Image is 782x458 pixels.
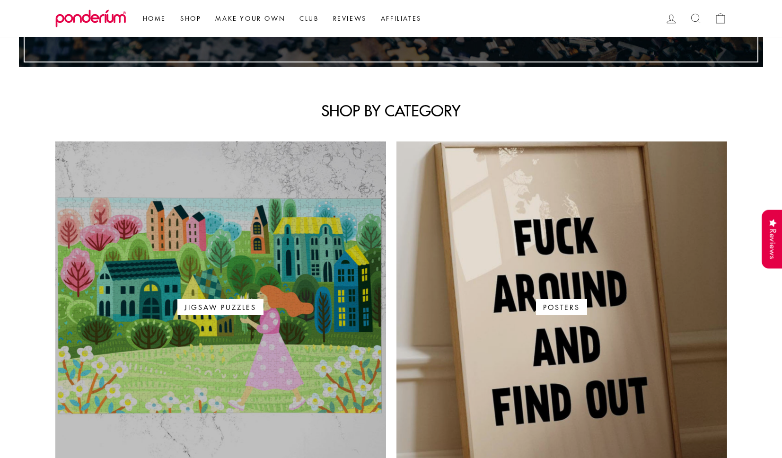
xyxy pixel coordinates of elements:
[173,10,208,27] a: Shop
[374,10,429,27] a: Affiliates
[55,9,126,27] img: Ponderium
[55,103,727,118] h2: Shop by category
[136,10,173,27] a: Home
[762,210,782,269] div: Reviews
[326,10,374,27] a: Reviews
[292,10,325,27] a: Club
[131,10,429,27] ul: Primary
[536,299,587,315] span: Posters
[208,10,292,27] a: Make Your Own
[177,299,263,315] span: Jigsaw Puzzles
